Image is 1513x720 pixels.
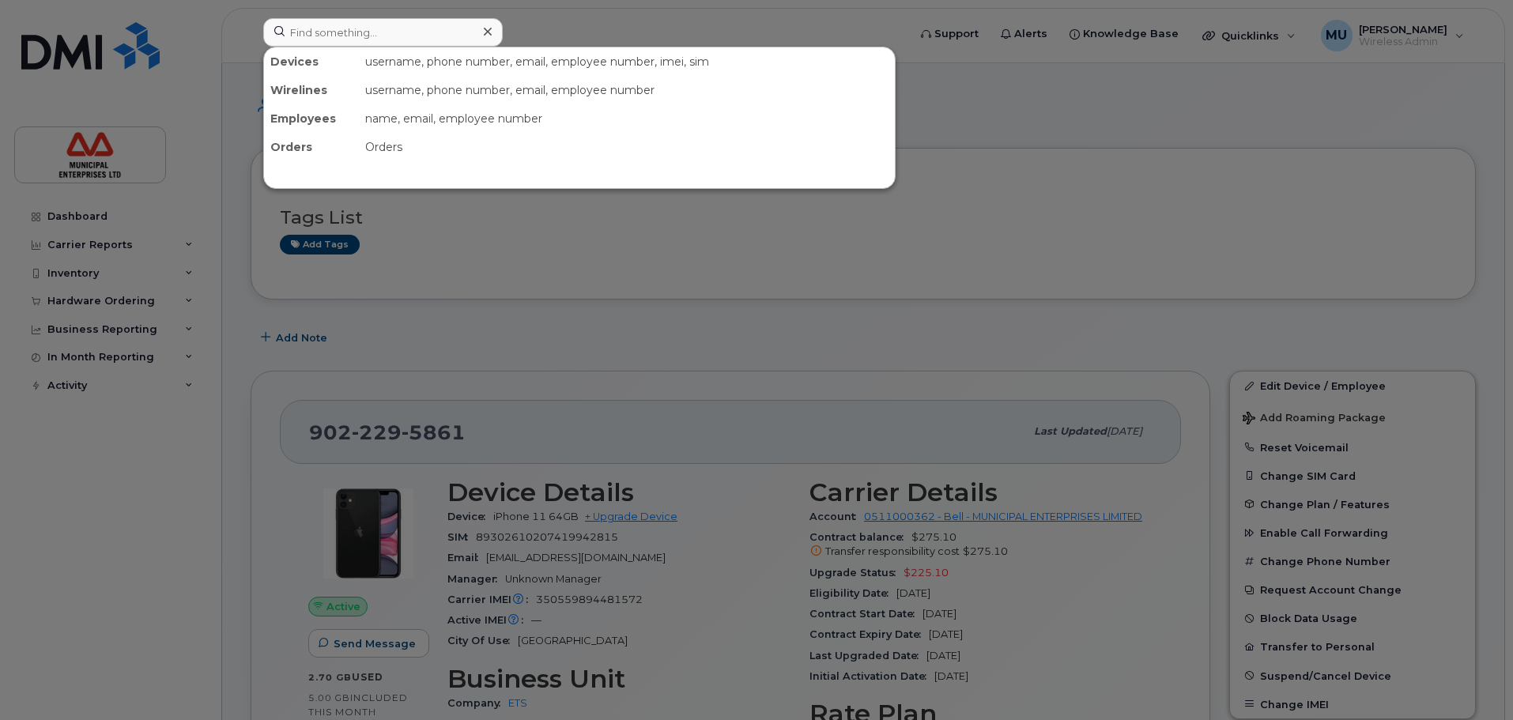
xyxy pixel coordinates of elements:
div: Orders [264,133,359,161]
div: username, phone number, email, employee number [359,76,895,104]
div: Wirelines [264,76,359,104]
div: Employees [264,104,359,133]
div: name, email, employee number [359,104,895,133]
div: Devices [264,47,359,76]
div: Orders [359,133,895,161]
div: username, phone number, email, employee number, imei, sim [359,47,895,76]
